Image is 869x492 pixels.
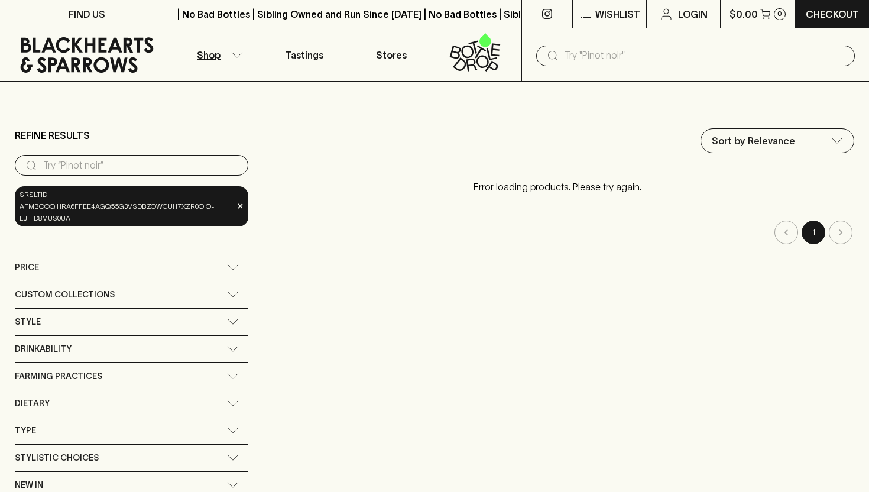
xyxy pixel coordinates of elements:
[15,128,90,143] p: Refine Results
[15,281,248,308] div: Custom Collections
[376,48,407,62] p: Stores
[69,7,105,21] p: FIND US
[712,134,795,148] p: Sort by Relevance
[15,254,248,281] div: Price
[595,7,640,21] p: Wishlist
[729,7,758,21] p: $0.00
[15,309,248,335] div: Style
[15,342,72,357] span: Drinkability
[777,11,782,17] p: 0
[15,369,102,384] span: Farming Practices
[286,48,323,62] p: Tastings
[565,46,845,65] input: Try "Pinot noir"
[348,28,435,81] a: Stores
[15,445,248,471] div: Stylistic Choices
[15,336,248,362] div: Drinkability
[174,28,261,81] button: Shop
[15,260,39,275] span: Price
[15,417,248,444] div: Type
[261,28,348,81] a: Tastings
[15,423,36,438] span: Type
[802,221,825,244] button: page 1
[15,451,99,465] span: Stylistic Choices
[20,189,234,224] span: srsltid: AfmBOoqihra6fFEE4agq55g3VSdbzowcUi17XzR0OiO-lJIHd8muS0UA
[197,48,221,62] p: Shop
[43,156,239,175] input: Try “Pinot noir”
[237,200,244,212] span: ×
[15,390,248,417] div: Dietary
[806,7,859,21] p: Checkout
[678,7,708,21] p: Login
[260,221,854,244] nav: pagination navigation
[701,129,854,153] div: Sort by Relevance
[260,168,854,206] p: Error loading products. Please try again.
[15,363,248,390] div: Farming Practices
[15,287,115,302] span: Custom Collections
[15,315,41,329] span: Style
[15,396,50,411] span: Dietary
